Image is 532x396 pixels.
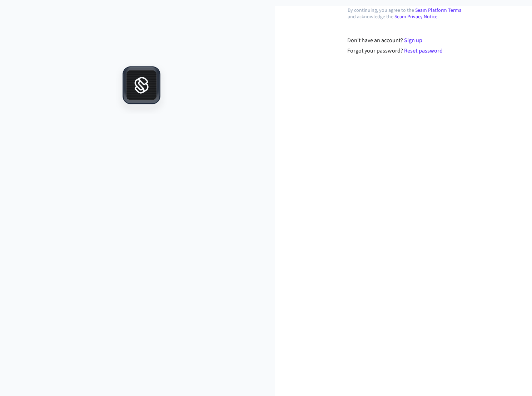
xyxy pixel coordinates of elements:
div: Don't have an account? [347,36,468,45]
a: Seam Privacy Notice [394,13,437,20]
a: Seam Platform Terms [415,7,461,14]
a: Reset password [404,47,443,55]
p: By continuing, you agree to the and acknowledge the . [348,7,468,20]
div: Forgot your password? [347,46,468,55]
a: Sign up [404,36,422,44]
